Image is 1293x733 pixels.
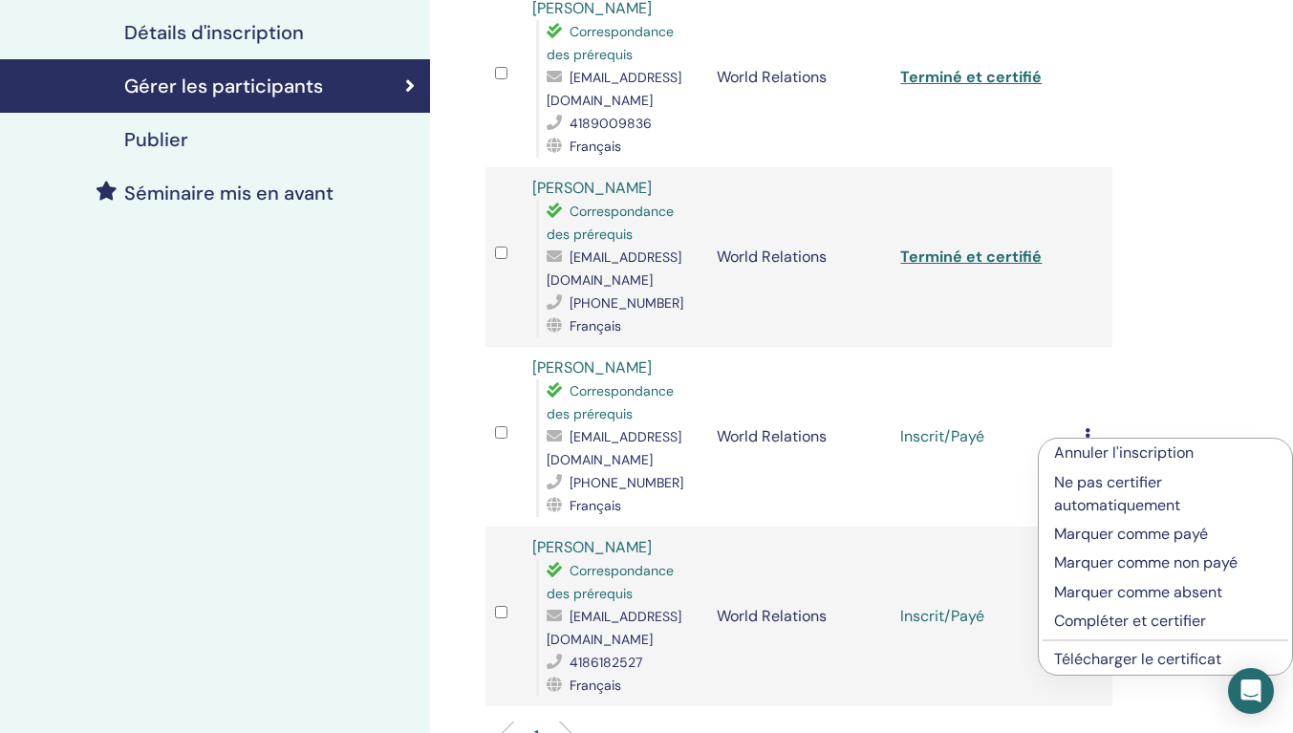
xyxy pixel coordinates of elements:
[707,167,892,347] td: World Relations
[570,138,621,155] span: Français
[1228,668,1274,714] div: Open Intercom Messenger
[547,23,674,63] span: Correspondance des prérequis
[547,608,681,648] span: [EMAIL_ADDRESS][DOMAIN_NAME]
[570,115,652,132] span: 4189009836
[547,562,674,602] span: Correspondance des prérequis
[532,537,652,557] a: [PERSON_NAME]
[547,382,674,422] span: Correspondance des prérequis
[547,428,681,468] span: [EMAIL_ADDRESS][DOMAIN_NAME]
[570,654,642,671] span: 4186182527
[1054,442,1277,464] p: Annuler l'inscription
[124,75,323,97] h4: Gérer les participants
[1054,523,1277,546] p: Marquer comme payé
[707,527,892,706] td: World Relations
[570,317,621,334] span: Français
[124,128,188,151] h4: Publier
[532,178,652,198] a: [PERSON_NAME]
[547,69,681,109] span: [EMAIL_ADDRESS][DOMAIN_NAME]
[1054,551,1277,574] p: Marquer comme non payé
[532,357,652,377] a: [PERSON_NAME]
[570,474,683,491] span: [PHONE_NUMBER]
[900,67,1042,87] a: Terminé et certifié
[124,21,304,44] h4: Détails d'inscription
[707,347,892,527] td: World Relations
[570,677,621,694] span: Français
[1054,610,1277,633] p: Compléter et certifier
[570,497,621,514] span: Français
[547,248,681,289] span: [EMAIL_ADDRESS][DOMAIN_NAME]
[1054,649,1221,669] a: Télécharger le certificat
[547,203,674,243] span: Correspondance des prérequis
[1054,581,1277,604] p: Marquer comme absent
[1054,471,1277,517] p: Ne pas certifier automatiquement
[124,182,334,205] h4: Séminaire mis en avant
[900,247,1042,267] a: Terminé et certifié
[570,294,683,312] span: [PHONE_NUMBER]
